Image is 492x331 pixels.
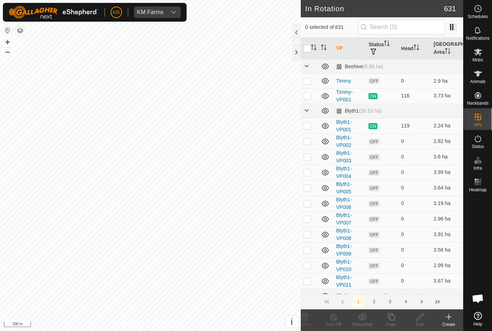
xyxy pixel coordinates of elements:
[398,258,431,273] td: 0
[368,154,379,160] span: OFF
[398,227,431,242] td: 0
[367,295,381,309] button: 2
[368,139,379,145] span: OFF
[16,26,24,35] button: Map Layers
[319,321,348,328] div: Turn Off
[468,14,488,19] span: Schedules
[336,274,352,288] a: Blyth1-VP011
[336,64,383,70] div: Beehive
[399,295,413,309] button: 4
[299,322,311,327] span: Delete
[398,149,431,165] td: 0
[406,321,434,328] div: Edit
[471,144,484,149] span: Status
[431,165,463,180] td: 3.99 ha
[473,166,482,170] span: Infra
[398,242,431,258] td: 0
[336,89,353,103] a: Timmy-VP001
[398,211,431,227] td: 0
[368,123,377,129] span: ON
[157,322,179,328] a: Contact Us
[305,23,358,31] span: 0 selected of 631
[336,78,351,84] a: Timmy
[336,197,352,210] a: Blyth1-VP006
[431,196,463,211] td: 3.19 ha
[366,38,398,60] th: Status
[368,185,379,191] span: OFF
[431,149,463,165] td: 3.6 ha
[113,9,120,16] span: KR
[431,258,463,273] td: 2.99 ha
[431,118,463,134] td: 2.24 ha
[431,38,463,60] th: [GEOGRAPHIC_DATA] Area
[431,74,463,88] td: 2.9 ha
[470,79,486,84] span: Animals
[363,64,383,69] span: (8.66 ha)
[336,108,382,114] div: Blyth1
[3,47,12,56] button: –
[467,101,488,105] span: Neckbands
[336,135,352,148] a: Blyth1-VP002
[431,273,463,289] td: 3.67 ha
[359,108,382,114] span: (26.53 ha)
[333,38,366,60] th: VP
[336,243,352,257] a: Blyth1-VP009
[336,150,352,164] a: Blyth1-VP003
[445,49,451,55] p-sorticon: Activate to sort
[377,321,406,328] div: Copy
[368,201,379,207] span: OFF
[336,228,352,241] a: Blyth1-VP008
[398,74,431,88] td: 0
[290,317,293,327] span: i
[431,227,463,242] td: 3.91 ha
[351,295,366,309] button: 1
[358,19,445,35] input: Search (S)
[348,321,377,328] div: Show/Hide
[398,38,431,60] th: Head
[444,3,456,14] span: 631
[368,78,379,84] span: OFF
[305,4,444,13] h2: In Rotation
[398,134,431,149] td: 0
[368,247,379,253] span: OFF
[368,232,379,238] span: OFF
[398,273,431,289] td: 0
[368,170,379,176] span: OFF
[474,123,482,127] span: VPs
[431,180,463,196] td: 3.64 ha
[398,180,431,196] td: 0
[286,316,298,328] button: i
[466,36,489,40] span: Notifications
[431,88,463,104] td: 3.73 ha
[336,259,352,272] a: Blyth1-VP010
[336,166,352,179] a: Blyth1-VP004
[368,263,379,269] span: OFF
[383,295,397,309] button: 3
[166,6,181,18] div: dropdown trigger
[415,295,429,309] button: Next Page
[413,45,419,51] p-sorticon: Activate to sort
[321,45,327,51] p-sorticon: Activate to sort
[122,322,149,328] a: Privacy Policy
[430,295,445,309] button: Last Page
[464,309,492,329] a: Help
[398,118,431,134] td: 119
[336,212,352,226] a: Blyth1-VP007
[336,293,425,299] div: [PERSON_NAME] corner
[434,321,463,328] div: Create
[368,93,377,99] span: ON
[368,278,379,284] span: OFF
[9,6,99,19] img: Gallagher Logo
[469,188,487,192] span: Heatmap
[398,196,431,211] td: 0
[473,322,482,326] span: Help
[336,119,352,132] a: Blyth1-VP001
[398,165,431,180] td: 0
[473,58,483,62] span: Mobs
[134,6,166,18] span: KM Farms
[431,134,463,149] td: 2.82 ha
[398,88,431,104] td: 116
[431,211,463,227] td: 2.96 ha
[368,216,379,222] span: OFF
[137,9,164,15] div: KM Farms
